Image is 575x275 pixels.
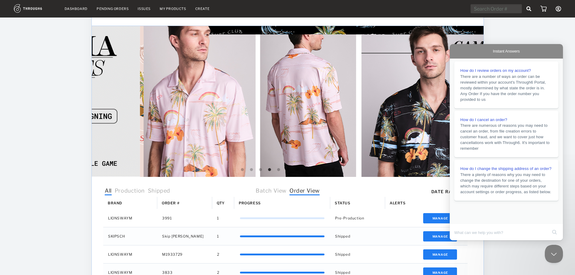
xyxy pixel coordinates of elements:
[239,167,245,173] button: 1
[217,232,219,240] span: 1
[114,187,145,195] span: Production
[103,245,468,264] div: Press SPACE to select this row.
[330,209,385,227] div: Pre-Production
[103,245,157,263] div: LIONSWAYM
[267,167,273,173] button: 4
[105,187,112,195] span: All
[103,227,468,245] div: Press SPACE to select this row.
[423,231,457,241] button: Manage
[217,214,219,222] span: 1
[285,167,291,173] button: 6
[14,4,56,13] img: logo.1c10ca64.svg
[138,7,151,11] a: Issues
[157,245,212,263] div: M1933729
[65,7,88,11] a: Dashboard
[157,227,212,245] div: Skip [PERSON_NAME]
[257,167,264,173] button: 3
[103,209,468,227] div: Press SPACE to select this row.
[390,201,406,205] span: Alerts
[303,167,309,173] button: 8
[330,227,385,245] div: Shipped
[103,227,157,245] div: SKIPSCH
[450,44,563,240] iframe: Help Scout Beacon - Live Chat, Contact Form, and Knowledge Base
[97,7,129,11] a: Pending Orders
[239,201,261,205] span: Progress
[217,251,219,258] span: 2
[289,187,320,195] span: Order View
[321,167,327,173] button: 10
[294,167,300,173] button: 7
[157,209,212,227] div: 3991
[545,245,563,263] iframe: Help Scout Beacon - Close
[108,201,122,205] span: Brand
[471,4,522,13] input: Search Order #
[431,189,463,194] div: Date Range
[330,167,336,173] button: 11
[162,201,179,205] span: Order #
[103,209,157,227] div: LIONSWAYM
[276,167,282,173] button: 5
[540,6,547,12] img: icon_cart.dab5cea1.svg
[330,245,385,263] div: Shipped
[148,187,170,195] span: Shipped
[160,7,186,11] a: My Products
[256,187,286,195] span: Batch View
[217,201,225,205] span: Qty
[195,7,210,11] a: Create
[140,26,532,177] img: 6815ccfc-3078-4b22-be16-cc555382cf9b.jpg
[423,213,457,223] button: Manage
[335,201,350,205] span: Status
[423,249,457,260] button: Manage
[312,167,318,173] button: 9
[248,167,254,173] button: 2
